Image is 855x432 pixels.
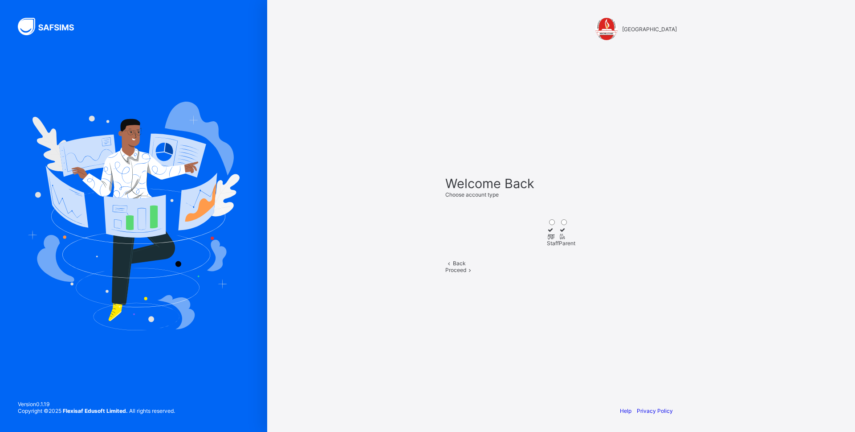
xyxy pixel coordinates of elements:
[547,240,559,247] div: Staff
[559,240,575,247] div: Parent
[453,260,466,267] span: Back
[18,401,175,407] span: Version 0.1.19
[445,176,677,191] span: Welcome Back
[18,18,85,35] img: SAFSIMS Logo
[637,407,673,414] a: Privacy Policy
[63,407,128,414] strong: Flexisaf Edusoft Limited.
[18,407,175,414] span: Copyright © 2025 All rights reserved.
[28,102,240,330] img: Hero Image
[445,267,466,273] span: Proceed
[620,407,631,414] a: Help
[445,191,499,198] span: Choose account type
[622,26,677,33] span: [GEOGRAPHIC_DATA]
